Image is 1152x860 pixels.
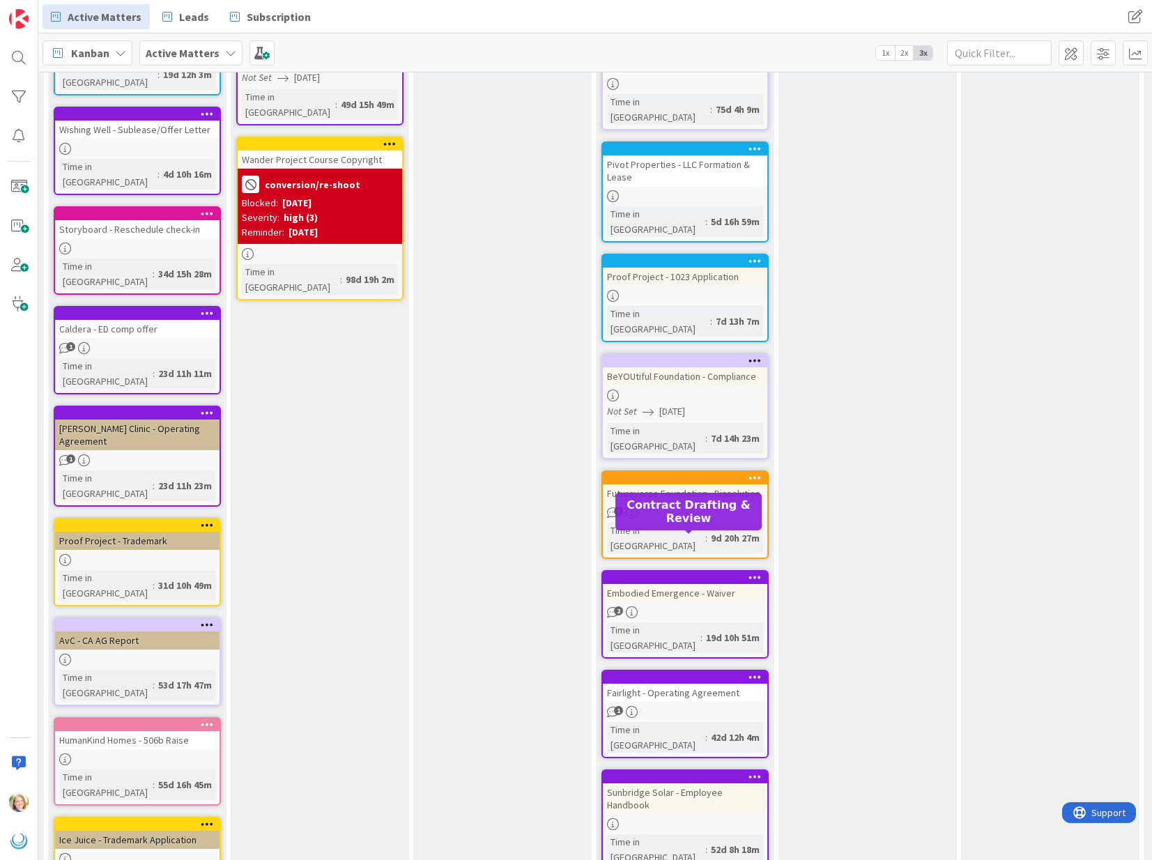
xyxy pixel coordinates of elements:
[54,717,221,806] a: HumanKind Homes - 506b RaiseTime in [GEOGRAPHIC_DATA]:55d 16h 45m
[59,670,153,700] div: Time in [GEOGRAPHIC_DATA]
[158,67,160,82] span: :
[607,405,637,417] i: Not Set
[601,141,769,243] a: Pivot Properties - LLC Formation & LeaseTime in [GEOGRAPHIC_DATA]:5d 16h 59m
[179,8,209,25] span: Leads
[710,102,712,117] span: :
[59,159,158,190] div: Time in [GEOGRAPHIC_DATA]
[242,210,279,225] div: Severity:
[153,578,155,593] span: :
[876,46,895,60] span: 1x
[54,617,221,706] a: AvC - CA AG ReportTime in [GEOGRAPHIC_DATA]:53d 17h 47m
[59,358,153,389] div: Time in [GEOGRAPHIC_DATA]
[601,470,769,559] a: Futureverse Foundation - DissolutionTime in [GEOGRAPHIC_DATA]:9d 20h 27m
[601,353,769,459] a: BeYOUtiful Foundation - ComplianceNot Set[DATE]Time in [GEOGRAPHIC_DATA]:7d 14h 23m
[66,342,75,351] span: 1
[603,684,767,702] div: Fairlight - Operating Agreement
[54,306,221,394] a: Caldera - ED comp offerTime in [GEOGRAPHIC_DATA]:23d 11h 11m
[607,306,710,337] div: Time in [GEOGRAPHIC_DATA]
[289,225,318,240] div: [DATE]
[155,266,215,282] div: 34d 15h 28m
[707,842,763,857] div: 52d 8h 18m
[55,519,220,550] div: Proof Project - Trademark
[55,320,220,338] div: Caldera - ED comp offer
[55,220,220,238] div: Storyboard - Reschedule check-in
[155,777,215,792] div: 55d 16h 45m
[55,420,220,450] div: [PERSON_NAME] Clinic - Operating Agreement
[621,498,756,525] h5: Contract Drafting & Review
[154,4,217,29] a: Leads
[702,630,763,645] div: 19d 10h 51m
[155,366,215,381] div: 23d 11h 11m
[607,94,710,125] div: Time in [GEOGRAPHIC_DATA]
[55,307,220,338] div: Caldera - ED comp offer
[9,792,29,812] img: AD
[242,196,278,210] div: Blocked:
[601,570,769,659] a: Embodied Emergence - WaiverTime in [GEOGRAPHIC_DATA]:19d 10h 51m
[607,622,700,653] div: Time in [GEOGRAPHIC_DATA]
[712,314,763,329] div: 7d 13h 7m
[153,677,155,693] span: :
[55,208,220,238] div: Storyboard - Reschedule check-in
[222,4,319,29] a: Subscription
[614,507,623,516] span: 1
[54,206,221,295] a: Storyboard - Reschedule check-inTime in [GEOGRAPHIC_DATA]:34d 15h 28m
[710,314,712,329] span: :
[160,167,215,182] div: 4d 10h 16m
[238,151,402,169] div: Wander Project Course Copyright
[247,8,311,25] span: Subscription
[59,769,153,800] div: Time in [GEOGRAPHIC_DATA]
[55,108,220,139] div: Wishing Well - Sublease/Offer Letter
[59,470,153,501] div: Time in [GEOGRAPHIC_DATA]
[153,777,155,792] span: :
[43,4,150,29] a: Active Matters
[153,266,155,282] span: :
[607,722,705,753] div: Time in [GEOGRAPHIC_DATA]
[66,454,75,463] span: 1
[146,46,220,60] b: Active Matters
[895,46,914,60] span: 2x
[614,606,623,615] span: 2
[342,272,398,287] div: 98d 19h 2m
[55,532,220,550] div: Proof Project - Trademark
[294,70,320,85] span: [DATE]
[705,214,707,229] span: :
[59,259,153,289] div: Time in [GEOGRAPHIC_DATA]
[59,570,153,601] div: Time in [GEOGRAPHIC_DATA]
[601,670,769,758] a: Fairlight - Operating AgreementTime in [GEOGRAPHIC_DATA]:42d 12h 4m
[700,630,702,645] span: :
[607,423,705,454] div: Time in [GEOGRAPHIC_DATA]
[705,431,707,446] span: :
[9,9,29,29] img: Visit kanbanzone.com
[601,254,769,342] a: Proof Project - 1023 ApplicationTime in [GEOGRAPHIC_DATA]:7d 13h 7m
[54,406,221,507] a: [PERSON_NAME] Clinic - Operating AgreementTime in [GEOGRAPHIC_DATA]:23d 11h 23m
[54,107,221,195] a: Wishing Well - Sublease/Offer LetterTime in [GEOGRAPHIC_DATA]:4d 10h 16m
[242,89,335,120] div: Time in [GEOGRAPHIC_DATA]
[603,771,767,814] div: Sunbridge Solar - Employee Handbook
[55,619,220,650] div: AvC - CA AG Report
[155,578,215,593] div: 31d 10h 49m
[335,97,337,112] span: :
[607,523,705,553] div: Time in [GEOGRAPHIC_DATA]
[603,268,767,286] div: Proof Project - 1023 Application
[705,530,707,546] span: :
[603,367,767,385] div: BeYOUtiful Foundation - Compliance
[707,214,763,229] div: 5d 16h 59m
[284,210,318,225] div: high (3)
[55,719,220,749] div: HumanKind Homes - 506b Raise
[914,46,932,60] span: 3x
[242,71,272,84] i: Not Set
[153,478,155,493] span: :
[158,167,160,182] span: :
[242,264,340,295] div: Time in [GEOGRAPHIC_DATA]
[614,706,623,715] span: 1
[705,730,707,745] span: :
[155,478,215,493] div: 23d 11h 23m
[603,143,767,186] div: Pivot Properties - LLC Formation & Lease
[55,407,220,450] div: [PERSON_NAME] Clinic - Operating Agreement
[659,404,685,419] span: [DATE]
[265,180,360,190] b: conversion/re-shoot
[29,2,63,19] span: Support
[160,67,215,82] div: 19d 12h 3m
[68,8,141,25] span: Active Matters
[71,45,109,61] span: Kanban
